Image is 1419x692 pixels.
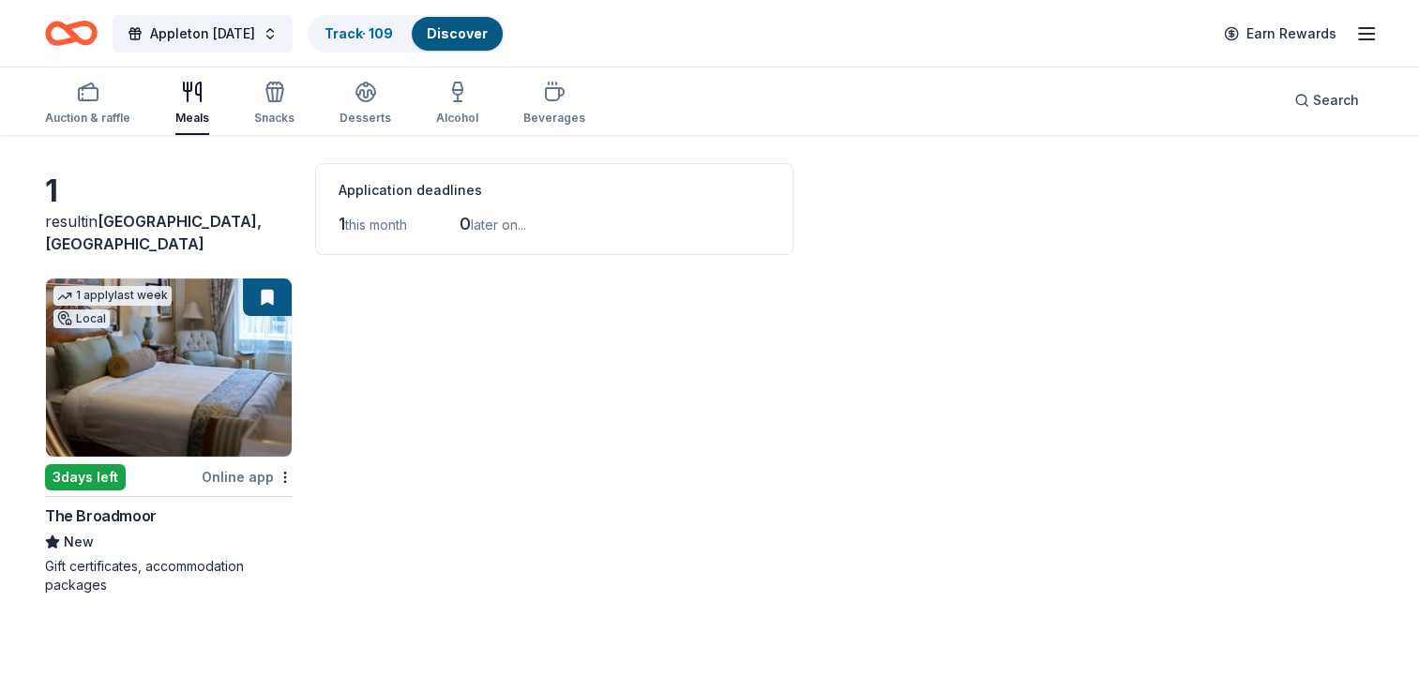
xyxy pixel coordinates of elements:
[45,210,293,255] div: result
[1279,82,1374,119] button: Search
[45,212,262,253] span: in
[471,217,526,233] span: later on...
[340,73,391,135] button: Desserts
[325,25,393,41] a: Track· 109
[175,73,209,135] button: Meals
[46,278,292,457] img: Image for The Broadmoor
[1313,89,1359,112] span: Search
[202,465,293,489] div: Online app
[150,23,255,45] span: Appleton [DATE]
[45,11,98,55] a: Home
[45,504,157,527] div: The Broadmoor
[45,173,293,210] div: 1
[339,179,770,202] div: Application deadlines
[523,73,585,135] button: Beverages
[427,25,488,41] a: Discover
[339,214,345,233] span: 1
[53,309,110,328] div: Local
[340,111,391,126] div: Desserts
[45,73,130,135] button: Auction & raffle
[436,111,478,126] div: Alcohol
[53,286,172,306] div: 1 apply last week
[254,73,294,135] button: Snacks
[1213,17,1348,51] a: Earn Rewards
[308,15,505,53] button: Track· 109Discover
[345,217,407,233] span: this month
[45,111,130,126] div: Auction & raffle
[45,464,126,490] div: 3 days left
[436,73,478,135] button: Alcohol
[45,557,293,594] div: Gift certificates, accommodation packages
[45,212,262,253] span: [GEOGRAPHIC_DATA], [GEOGRAPHIC_DATA]
[113,15,293,53] button: Appleton [DATE]
[175,111,209,126] div: Meals
[64,531,94,553] span: New
[254,111,294,126] div: Snacks
[460,214,471,233] span: 0
[45,278,293,594] a: Image for The Broadmoor 1 applylast weekLocal3days leftOnline appThe BroadmoorNewGift certificate...
[523,111,585,126] div: Beverages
